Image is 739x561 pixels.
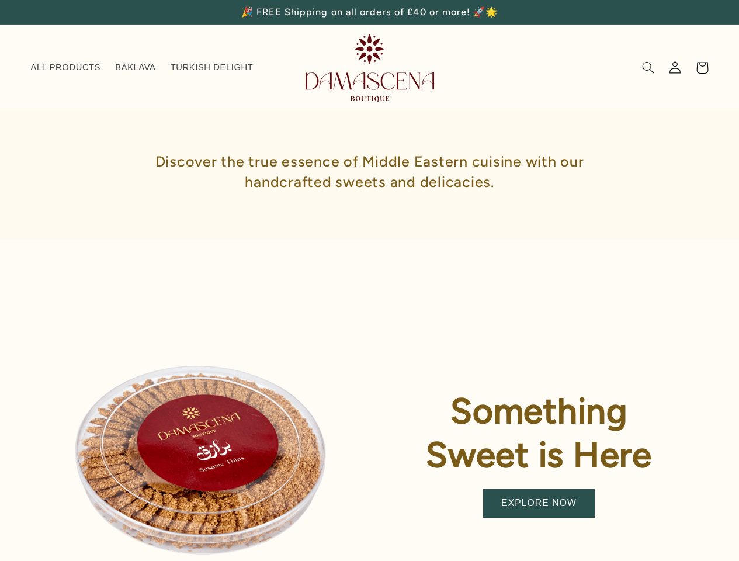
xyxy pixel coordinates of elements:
[306,34,434,101] img: Damascena Boutique
[241,6,498,18] span: 🎉 FREE Shipping on all orders of £40 or more! 🚀🌟
[483,489,595,518] a: EXPLORE NOW
[301,29,439,106] a: Damascena Boutique
[113,134,627,210] h1: Discover the true essence of Middle Eastern cuisine with our handcrafted sweets and delicacies.
[115,62,155,73] span: BAKLAVA
[171,62,254,73] span: TURKISH DELIGHT
[163,55,261,81] a: TURKISH DELIGHT
[108,55,163,81] a: BAKLAVA
[31,62,101,73] span: ALL PRODUCTS
[426,390,652,476] strong: Something Sweet is Here
[635,54,662,81] summary: Search
[23,55,108,81] a: ALL PRODUCTS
